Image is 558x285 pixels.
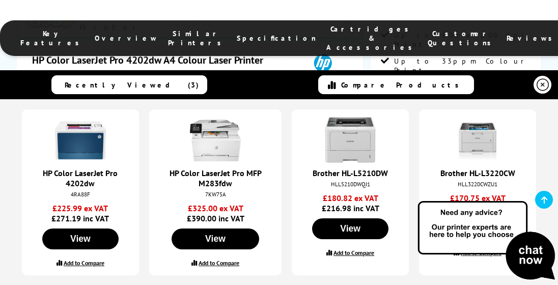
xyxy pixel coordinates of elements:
span: £325.00 ex VAT [157,203,274,213]
button: View [172,229,260,249]
span: Specification [237,34,316,43]
span: £204.90 inc VAT [427,193,528,213]
span: £180.82 ex VAT [299,193,401,203]
div: 7KW75A [159,191,271,198]
label: Add to Compare [199,259,239,267]
span: Recently Viewed (3) [65,80,199,90]
span: £390.00 inc VAT [157,203,274,223]
span: £216.98 inc VAT [299,193,401,213]
span: Customer Questions [428,29,496,47]
a: Brother HL-L5210DW [313,168,388,178]
img: brother-HL-L3220CW-front-small.jpg [452,115,503,166]
label: Add to Compare [333,249,374,256]
a: Brother HL-L3220CW [440,168,515,178]
a: HP Color LaserJet Pro MFP M283fdw [170,168,262,188]
span: £225.99 ex VAT [30,203,131,213]
img: HP-M283fdw-Front-Small.jpg [190,115,241,166]
a: Compare Products [318,75,475,94]
button: View [312,218,388,239]
span: £271.19 inc VAT [30,203,131,223]
span: £170.75 ex VAT [427,193,528,203]
span: Up to 33ppm Colour Print [394,56,531,75]
span: Cartridges & Accessories [326,24,417,52]
span: Overview [95,34,158,43]
span: Key Features [20,29,85,47]
img: Open Live Chat window [415,199,558,283]
span: Compare Products [341,80,464,90]
a: HP Color LaserJet Pro 4202dw [43,168,118,188]
img: brother-HL-L5210DW-font-small.jpg [325,115,376,166]
div: HLL5210DWQJ1 [302,181,399,188]
span: Similar Printers [168,29,227,47]
span: Reviews [507,34,557,43]
div: 4RA88F [32,191,129,198]
div: HLL3220CWZU1 [429,181,526,188]
img: HP-4202DN-Front-Main-Small.jpg [55,115,106,166]
a: Recently Viewed (3) [51,75,208,94]
label: Add to Compare [64,259,104,267]
button: View [42,229,119,249]
img: HP [299,53,346,72]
